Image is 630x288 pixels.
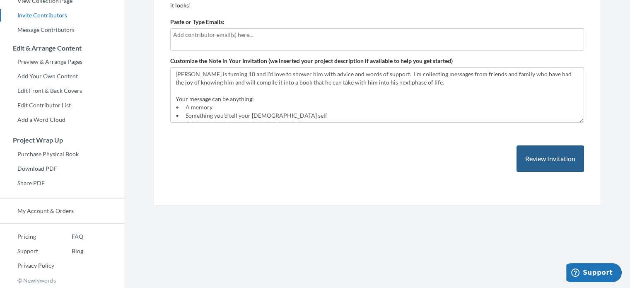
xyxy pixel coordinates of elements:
h3: Edit & Arrange Content [0,44,124,52]
button: Review Invitation [517,145,584,172]
input: Add contributor email(s) here... [173,30,579,39]
h3: Project Wrap Up [0,136,124,144]
iframe: Opens a widget where you can chat to one of our agents [566,263,622,284]
label: Customize the Note in Your Invitation (we inserted your project description if available to help ... [170,57,453,65]
a: Blog [54,245,83,257]
a: FAQ [54,230,83,243]
textarea: [PERSON_NAME] is turning 18 and I'd love to shower him with advice and words of support. I’m coll... [170,67,584,123]
label: Paste or Type Emails: [170,18,224,26]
